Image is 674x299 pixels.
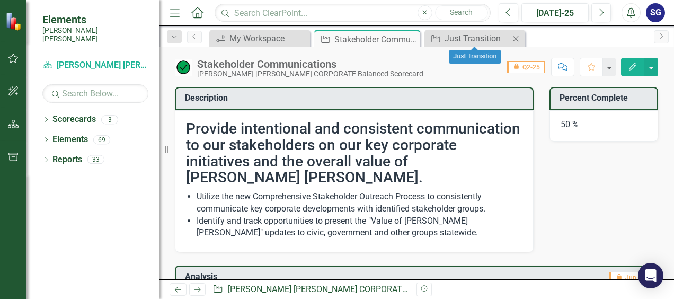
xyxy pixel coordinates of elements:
[197,215,522,240] li: Identify and track opportunities to present the "Value of [PERSON_NAME] [PERSON_NAME]" updates to...
[186,121,522,186] h2: Provide intentional and consistent communication to our stakeholders on our key corporate initiat...
[212,284,409,296] div: » »
[228,284,484,294] a: [PERSON_NAME] [PERSON_NAME] CORPORATE Balanced Scorecard
[101,115,118,124] div: 3
[560,93,652,103] h3: Percent Complete
[5,12,24,30] img: ClearPoint Strategy
[52,154,82,166] a: Reports
[521,3,589,22] button: [DATE]-25
[197,58,423,70] div: Stakeholder Communications
[42,59,148,72] a: [PERSON_NAME] [PERSON_NAME] CORPORATE Balanced Scorecard
[42,26,148,43] small: [PERSON_NAME] [PERSON_NAME]
[435,5,488,20] button: Search
[52,113,96,126] a: Scorecards
[185,93,527,103] h3: Description
[646,3,665,22] button: SG
[215,4,491,22] input: Search ClearPoint...
[42,13,148,26] span: Elements
[449,50,501,64] div: Just Transition
[334,33,418,46] div: Stakeholder Communications
[197,191,522,215] li: Utilize the new Comprehensive Stakeholder Outreach Process to consistently communicate key corpor...
[175,59,192,76] img: On Target
[87,155,104,164] div: 33
[445,32,509,45] div: Just Transition
[507,61,545,73] span: Q2-25
[450,8,473,16] span: Search
[525,7,585,20] div: [DATE]-25
[427,32,509,45] a: Just Transition
[609,272,651,284] span: Jun-25
[549,110,659,142] div: 50 %
[212,32,307,45] a: My Workspace
[93,135,110,144] div: 69
[638,263,663,288] div: Open Intercom Messenger
[52,134,88,146] a: Elements
[197,70,423,78] div: [PERSON_NAME] [PERSON_NAME] CORPORATE Balanced Scorecard
[185,272,386,282] h3: Analysis
[42,84,148,103] input: Search Below...
[229,32,307,45] div: My Workspace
